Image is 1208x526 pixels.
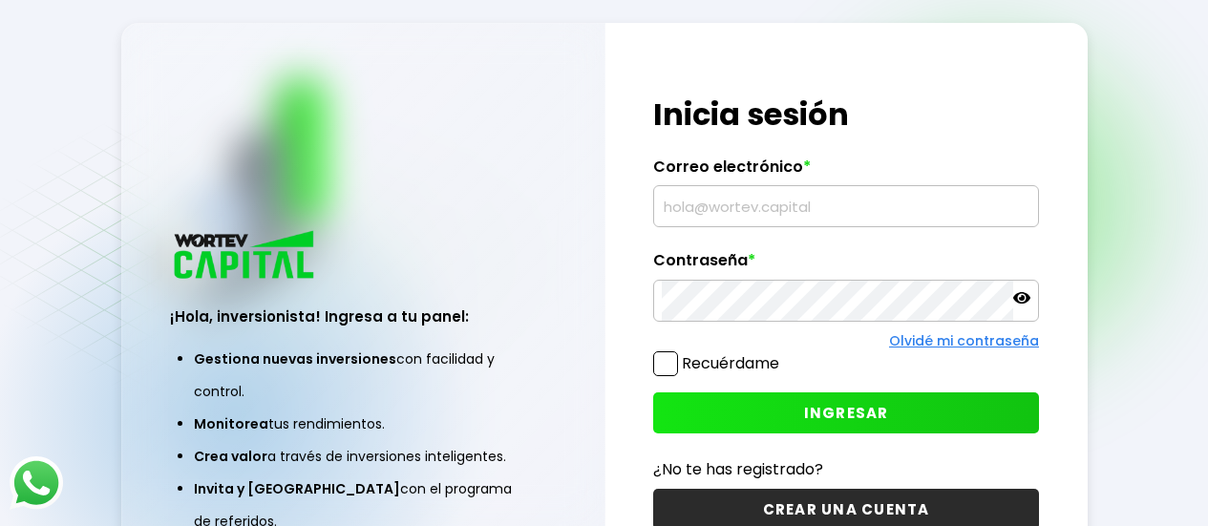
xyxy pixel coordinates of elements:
img: logos_whatsapp-icon.242b2217.svg [10,456,63,510]
span: Monitorea [194,414,268,433]
span: Invita y [GEOGRAPHIC_DATA] [194,479,400,498]
h3: ¡Hola, inversionista! Ingresa a tu panel: [170,305,556,327]
span: Gestiona nuevas inversiones [194,349,396,368]
label: Correo electrónico [653,158,1039,186]
span: Crea valor [194,447,267,466]
p: ¿No te has registrado? [653,457,1039,481]
li: con facilidad y control. [194,343,532,408]
h1: Inicia sesión [653,92,1039,137]
input: hola@wortev.capital [662,186,1030,226]
li: a través de inversiones inteligentes. [194,440,532,473]
img: logo_wortev_capital [170,228,321,284]
a: Olvidé mi contraseña [889,331,1039,350]
label: Recuérdame [682,352,779,374]
label: Contraseña [653,251,1039,280]
li: tus rendimientos. [194,408,532,440]
button: INGRESAR [653,392,1039,433]
span: INGRESAR [804,403,889,423]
